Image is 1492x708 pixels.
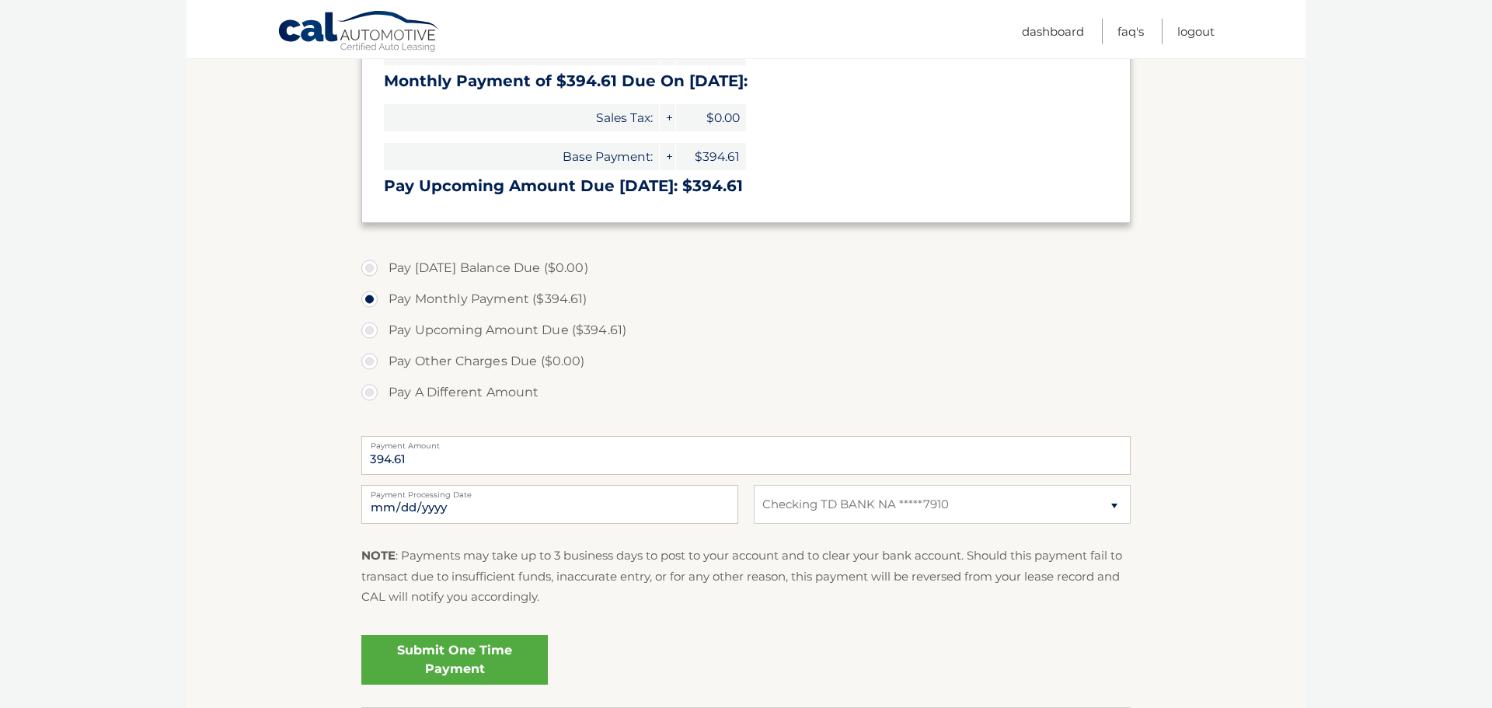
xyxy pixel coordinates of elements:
[1117,19,1144,44] a: FAQ's
[361,436,1131,475] input: Payment Amount
[361,315,1131,346] label: Pay Upcoming Amount Due ($394.61)
[676,104,746,131] span: $0.00
[361,346,1131,377] label: Pay Other Charges Due ($0.00)
[361,436,1131,448] label: Payment Amount
[361,546,1131,607] p: : Payments may take up to 3 business days to post to your account and to clear your bank account....
[384,104,659,131] span: Sales Tax:
[361,548,396,563] strong: NOTE
[660,143,675,170] span: +
[361,485,738,497] label: Payment Processing Date
[384,71,1108,91] h3: Monthly Payment of $394.61 Due On [DATE]:
[361,635,548,685] a: Submit One Time Payment
[361,485,738,524] input: Payment Date
[1022,19,1084,44] a: Dashboard
[277,10,441,55] a: Cal Automotive
[676,143,746,170] span: $394.61
[361,377,1131,408] label: Pay A Different Amount
[361,253,1131,284] label: Pay [DATE] Balance Due ($0.00)
[660,104,675,131] span: +
[384,176,1108,196] h3: Pay Upcoming Amount Due [DATE]: $394.61
[361,284,1131,315] label: Pay Monthly Payment ($394.61)
[1177,19,1215,44] a: Logout
[384,143,659,170] span: Base Payment:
